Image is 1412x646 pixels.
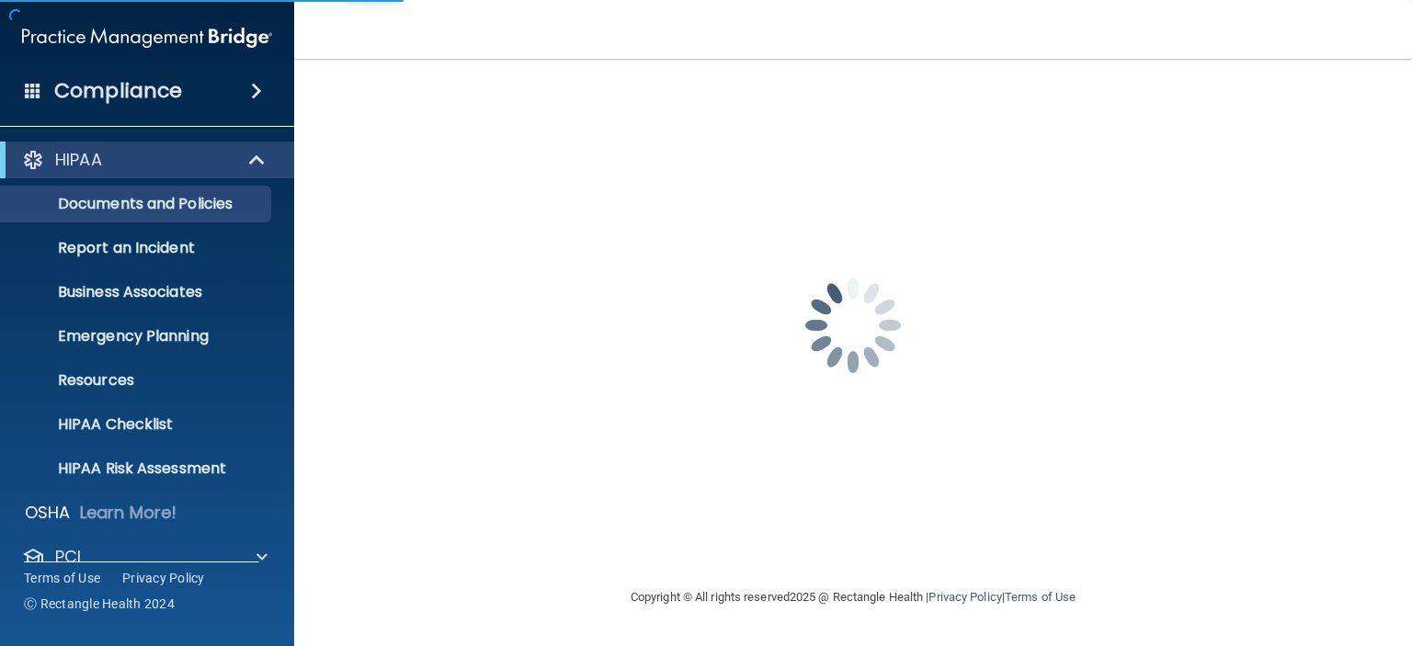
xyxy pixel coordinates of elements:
p: PCI [55,546,81,568]
a: HIPAA [22,149,267,171]
p: OSHA [25,502,71,524]
p: Business Associates [12,283,263,301]
img: PMB logo [22,19,272,56]
p: HIPAA [55,149,102,171]
a: Terms of Use [1005,590,1076,604]
a: Terms of Use [24,569,100,587]
p: HIPAA Checklist [12,415,263,434]
div: Copyright © All rights reserved 2025 @ Rectangle Health | | [518,568,1189,627]
iframe: Drift Widget Chat Controller [1095,550,1390,623]
p: Emergency Planning [12,327,263,346]
a: Privacy Policy [928,590,1001,604]
h4: Compliance [54,78,182,104]
p: Documents and Policies [12,195,263,213]
span: Ⓒ Rectangle Health 2024 [24,595,175,613]
p: HIPAA Risk Assessment [12,459,263,478]
p: Resources [12,371,263,390]
p: Learn More! [80,502,177,524]
a: PCI [22,546,268,568]
p: Report an Incident [12,239,263,257]
a: Privacy Policy [122,569,205,587]
img: spinner.e123f6fc.gif [761,233,945,417]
